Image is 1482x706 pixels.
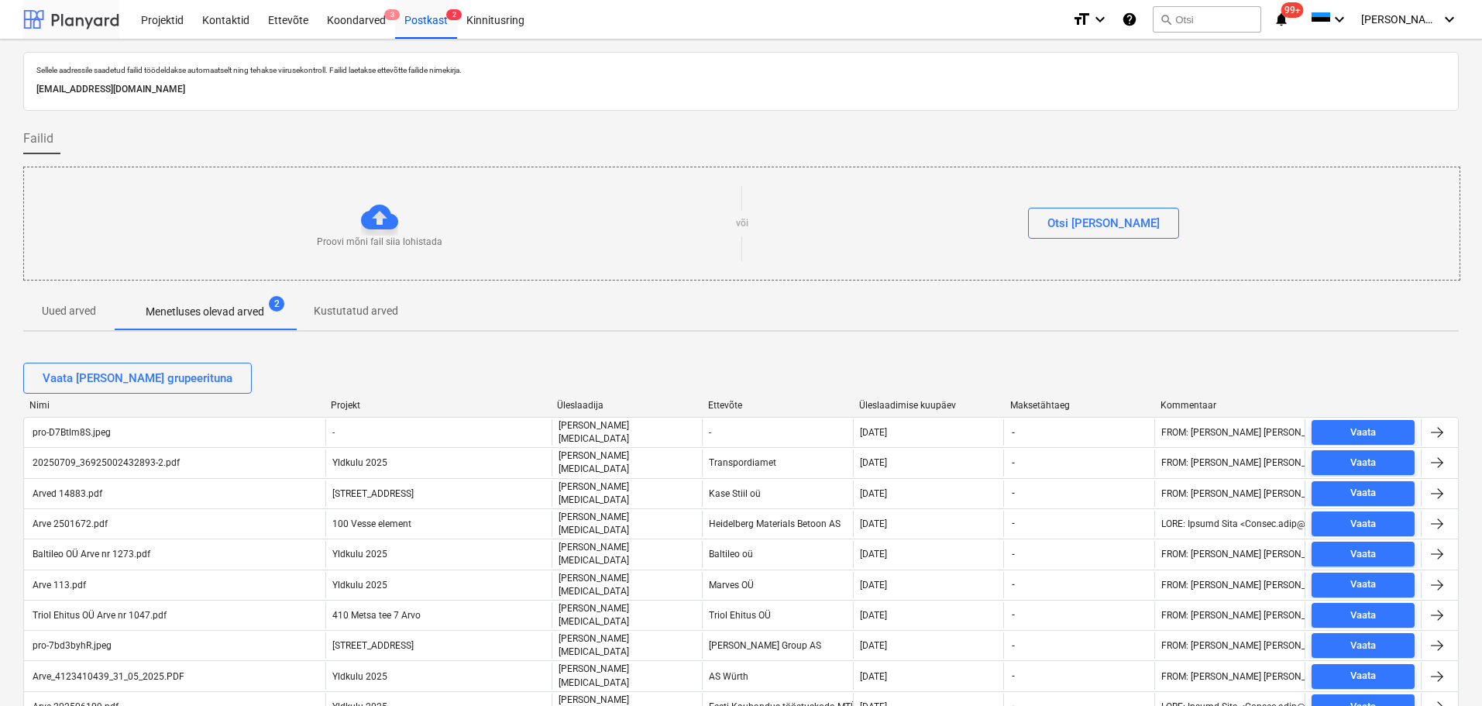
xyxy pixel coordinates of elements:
div: Arved 14883.pdf [30,488,102,499]
div: Arve_4123410439_31_05_2025.PDF [30,671,184,682]
div: Vaata [1350,576,1376,594]
div: [DATE] [860,518,887,529]
div: Arve 2501672.pdf [30,518,108,529]
p: [PERSON_NAME] [MEDICAL_DATA] [559,632,696,659]
p: Proovi mõni fail siia lohistada [317,236,442,249]
span: - [1010,517,1016,530]
p: [PERSON_NAME] [MEDICAL_DATA] [559,511,696,537]
span: - [1010,456,1016,470]
div: pro-D7Btlm8S.jpeg [30,427,111,438]
p: Sellele aadressile saadetud failid töödeldakse automaatselt ning tehakse viirusekontroll. Failid ... [36,65,1446,75]
div: Vaata [1350,667,1376,685]
button: Otsi [PERSON_NAME] [1028,208,1179,239]
p: [PERSON_NAME] [MEDICAL_DATA] [559,663,696,689]
p: [EMAIL_ADDRESS][DOMAIN_NAME] [36,81,1446,98]
span: 3 [384,9,400,20]
span: Failid [23,129,53,148]
span: - [1010,548,1016,561]
button: Vaata [1312,542,1415,567]
span: search [1160,13,1172,26]
div: [DATE] [860,580,887,591]
span: - [1010,608,1016,622]
button: Otsi [1153,6,1261,33]
div: [DATE] [860,488,887,499]
div: Heidelberg Materials Betoon AS [702,511,852,537]
div: Vaata [1350,546,1376,563]
span: Yldkulu 2025 [332,457,387,468]
i: keyboard_arrow_down [1440,10,1459,29]
div: Nimi [29,400,318,411]
span: - [1010,426,1016,439]
div: 20250709_36925002432893-2.pdf [30,457,180,468]
div: [DATE] [860,457,887,468]
button: Vaata [1312,603,1415,628]
iframe: Chat Widget [1405,632,1482,706]
div: Baltileo oü [702,541,852,567]
i: Abikeskus [1122,10,1137,29]
div: Vaata [1350,454,1376,472]
div: Maksetähtaeg [1010,400,1149,411]
div: - [702,419,852,446]
button: Vaata [1312,573,1415,598]
span: Yldkulu 2025 [332,549,387,560]
div: Marves OÜ [702,572,852,598]
div: Vaata [PERSON_NAME] grupeerituna [43,368,232,388]
div: AS Würth [702,663,852,689]
span: 2 [269,296,284,312]
span: Yldkulu 2025 [332,671,387,682]
span: - [332,427,335,438]
span: - [1010,487,1016,500]
div: Vaata [1350,607,1376,625]
p: Kustutatud arved [314,303,398,319]
p: [PERSON_NAME] [MEDICAL_DATA] [559,572,696,598]
div: Vaata [1350,484,1376,502]
div: Transpordiamet [702,449,852,476]
p: [PERSON_NAME] [MEDICAL_DATA] [559,449,696,476]
div: [DATE] [860,671,887,682]
div: pro-7bd3byhR.jpeg [30,640,112,651]
p: [PERSON_NAME] [MEDICAL_DATA] [559,480,696,507]
div: Üleslaadija [557,400,696,411]
p: [PERSON_NAME] [MEDICAL_DATA] [559,419,696,446]
div: Vaata [1350,637,1376,655]
div: Kommentaar [1160,400,1299,411]
i: format_size [1072,10,1091,29]
div: [DATE] [860,427,887,438]
p: [PERSON_NAME] [MEDICAL_DATA] [559,602,696,629]
span: 2 [446,9,462,20]
div: Üleslaadimise kuupäev [859,400,998,411]
span: 410 Metsa tee 7 Arvo [332,610,421,621]
button: Vaata [1312,450,1415,475]
div: Vaata [1350,424,1376,442]
div: Baltileo OÜ Arve nr 1273.pdf [30,549,150,560]
i: keyboard_arrow_down [1091,10,1109,29]
i: notifications [1274,10,1289,29]
p: või [736,217,748,230]
div: Triol Ehitus OÜ [702,602,852,629]
span: [PERSON_NAME] [MEDICAL_DATA] [1361,13,1439,26]
div: Proovi mõni fail siia lohistadavõiOtsi [PERSON_NAME] [23,167,1460,281]
span: - [1010,639,1016,653]
span: Yldkulu 2025 [332,580,387,591]
span: Talu tee 22 B [332,640,414,651]
div: [DATE] [860,549,887,560]
div: Arve 113.pdf [30,580,86,591]
button: Vaata [1312,511,1415,536]
div: Otsi [PERSON_NAME] [1047,213,1160,233]
i: keyboard_arrow_down [1330,10,1349,29]
button: Vaata [1312,664,1415,689]
p: Menetluses olevad arved [146,304,264,320]
div: Triol Ehitus OÜ Arve nr 1047.pdf [30,610,167,621]
p: [PERSON_NAME] [MEDICAL_DATA] [559,541,696,567]
span: 100 Vesse element [332,518,411,529]
span: 99+ [1281,2,1304,18]
div: [PERSON_NAME] Group AS [702,632,852,659]
span: - [1010,578,1016,591]
div: Projekt [331,400,545,411]
p: Uued arved [42,303,96,319]
span: Talu tee 22 A [332,488,414,499]
button: Vaata [1312,633,1415,658]
button: Vaata [1312,481,1415,506]
div: [DATE] [860,610,887,621]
